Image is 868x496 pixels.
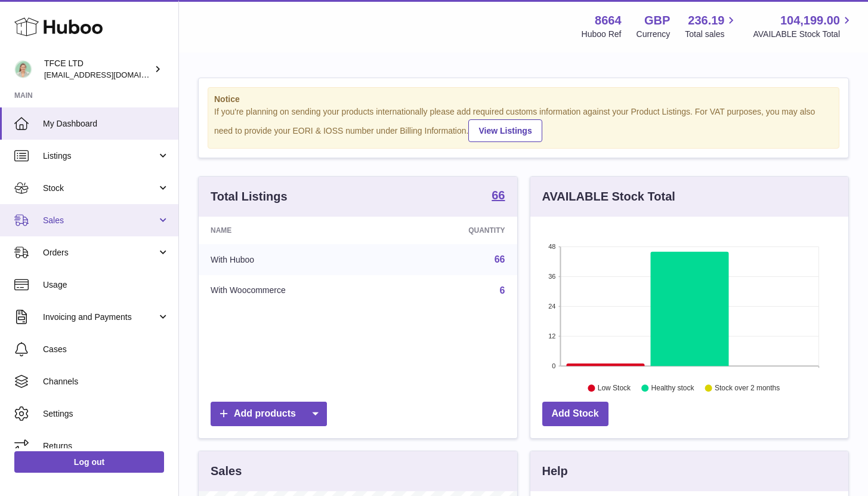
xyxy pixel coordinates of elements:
[211,402,327,426] a: Add products
[43,279,169,291] span: Usage
[214,94,833,105] strong: Notice
[595,13,622,29] strong: 8664
[753,13,854,40] a: 104,199.00 AVAILABLE Stock Total
[495,254,505,264] a: 66
[14,451,164,473] a: Log out
[548,273,555,280] text: 36
[651,384,694,392] text: Healthy stock
[44,58,152,81] div: TFCE LTD
[14,60,32,78] img: hello@thefacialcuppingexpert.com
[542,189,675,205] h3: AVAILABLE Stock Total
[43,376,169,387] span: Channels
[688,13,724,29] span: 236.19
[685,13,738,40] a: 236.19 Total sales
[199,275,396,306] td: With Woocommerce
[780,13,840,29] span: 104,199.00
[685,29,738,40] span: Total sales
[637,29,671,40] div: Currency
[43,344,169,355] span: Cases
[396,217,517,244] th: Quantity
[644,13,670,29] strong: GBP
[548,303,555,310] text: 24
[214,106,833,142] div: If you're planning on sending your products internationally please add required customs informati...
[43,247,157,258] span: Orders
[492,189,505,201] strong: 66
[211,189,288,205] h3: Total Listings
[753,29,854,40] span: AVAILABLE Stock Total
[468,119,542,142] a: View Listings
[542,463,568,479] h3: Help
[548,332,555,340] text: 12
[43,183,157,194] span: Stock
[552,362,555,369] text: 0
[43,215,157,226] span: Sales
[43,150,157,162] span: Listings
[43,312,157,323] span: Invoicing and Payments
[542,402,608,426] a: Add Stock
[582,29,622,40] div: Huboo Ref
[43,118,169,130] span: My Dashboard
[199,244,396,275] td: With Huboo
[43,408,169,420] span: Settings
[548,243,555,250] text: 48
[44,70,175,79] span: [EMAIL_ADDRESS][DOMAIN_NAME]
[597,384,631,392] text: Low Stock
[199,217,396,244] th: Name
[500,285,505,295] a: 6
[211,463,242,479] h3: Sales
[715,384,780,392] text: Stock over 2 months
[43,440,169,452] span: Returns
[492,189,505,204] a: 66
